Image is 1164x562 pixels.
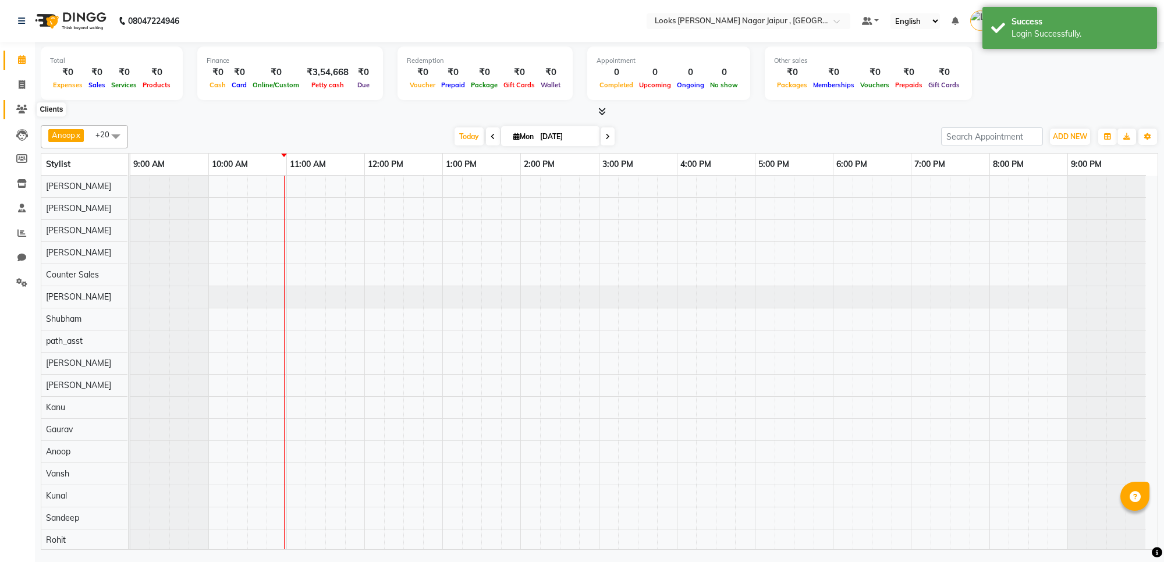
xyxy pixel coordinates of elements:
a: 10:00 AM [209,156,251,173]
div: ₹0 [538,66,563,79]
div: Total [50,56,173,66]
div: ₹0 [207,66,229,79]
div: ₹0 [925,66,963,79]
span: Vouchers [857,81,892,89]
a: 11:00 AM [287,156,329,173]
b: 08047224946 [128,5,179,37]
span: Memberships [810,81,857,89]
span: Kanu [46,402,65,412]
span: Wallet [538,81,563,89]
a: x [75,130,80,140]
div: ₹0 [857,66,892,79]
span: Sandeep [46,513,79,523]
span: Rohit [46,535,66,545]
div: ₹0 [86,66,108,79]
span: Prepaid [438,81,468,89]
span: ADD NEW [1053,132,1087,141]
input: 2025-09-01 [537,128,595,145]
span: Sales [86,81,108,89]
span: Anoop [46,446,70,457]
span: No show [707,81,741,89]
div: Appointment [597,56,741,66]
span: Voucher [407,81,438,89]
span: [PERSON_NAME] [46,247,111,258]
div: ₹0 [774,66,810,79]
img: logo [30,5,109,37]
div: ₹0 [501,66,538,79]
span: Gift Cards [925,81,963,89]
div: ₹0 [250,66,302,79]
span: Services [108,81,140,89]
span: [PERSON_NAME] [46,380,111,390]
div: ₹0 [892,66,925,79]
span: [PERSON_NAME] [46,203,111,214]
div: ₹0 [140,66,173,79]
span: Packages [774,81,810,89]
span: Upcoming [636,81,674,89]
div: ₹0 [438,66,468,79]
div: ₹3,54,668 [302,66,353,79]
span: [PERSON_NAME] [46,358,111,368]
div: ₹0 [810,66,857,79]
div: ₹0 [50,66,86,79]
span: Counter Sales [46,269,99,280]
div: Other sales [774,56,963,66]
a: 6:00 PM [833,156,870,173]
a: 2:00 PM [521,156,558,173]
span: Today [455,127,484,145]
span: Kunal [46,490,67,501]
span: Petty cash [308,81,347,89]
div: Redemption [407,56,563,66]
img: Looks Jaipur Malviya Nagar [970,10,991,31]
span: path_asst [46,336,83,346]
div: Success [1012,16,1148,28]
span: Ongoing [674,81,707,89]
div: 0 [707,66,741,79]
a: 3:00 PM [599,156,636,173]
span: Online/Custom [250,81,302,89]
span: [PERSON_NAME] [46,225,111,236]
a: 4:00 PM [677,156,714,173]
span: Anoop [52,130,75,140]
a: 9:00 AM [130,156,168,173]
span: Prepaids [892,81,925,89]
span: Products [140,81,173,89]
a: 12:00 PM [365,156,406,173]
div: ₹0 [353,66,374,79]
div: Login Successfully. [1012,28,1148,40]
div: Clients [37,103,66,117]
span: Shubham [46,314,81,324]
a: 8:00 PM [990,156,1027,173]
span: +20 [95,130,118,139]
div: ₹0 [229,66,250,79]
span: Due [354,81,372,89]
span: Stylist [46,159,70,169]
a: 1:00 PM [443,156,480,173]
span: Gaurav [46,424,73,435]
input: Search Appointment [941,127,1043,145]
div: 0 [674,66,707,79]
span: Card [229,81,250,89]
a: 9:00 PM [1068,156,1105,173]
span: Package [468,81,501,89]
span: Cash [207,81,229,89]
span: Gift Cards [501,81,538,89]
span: Completed [597,81,636,89]
div: 0 [597,66,636,79]
a: 7:00 PM [911,156,948,173]
div: ₹0 [108,66,140,79]
button: ADD NEW [1050,129,1090,145]
div: 0 [636,66,674,79]
span: [PERSON_NAME] [46,291,111,302]
div: Finance [207,56,374,66]
span: Expenses [50,81,86,89]
span: [PERSON_NAME] [46,181,111,191]
div: ₹0 [468,66,501,79]
span: Vansh [46,468,69,479]
a: 5:00 PM [755,156,792,173]
span: Mon [510,132,537,141]
div: ₹0 [407,66,438,79]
